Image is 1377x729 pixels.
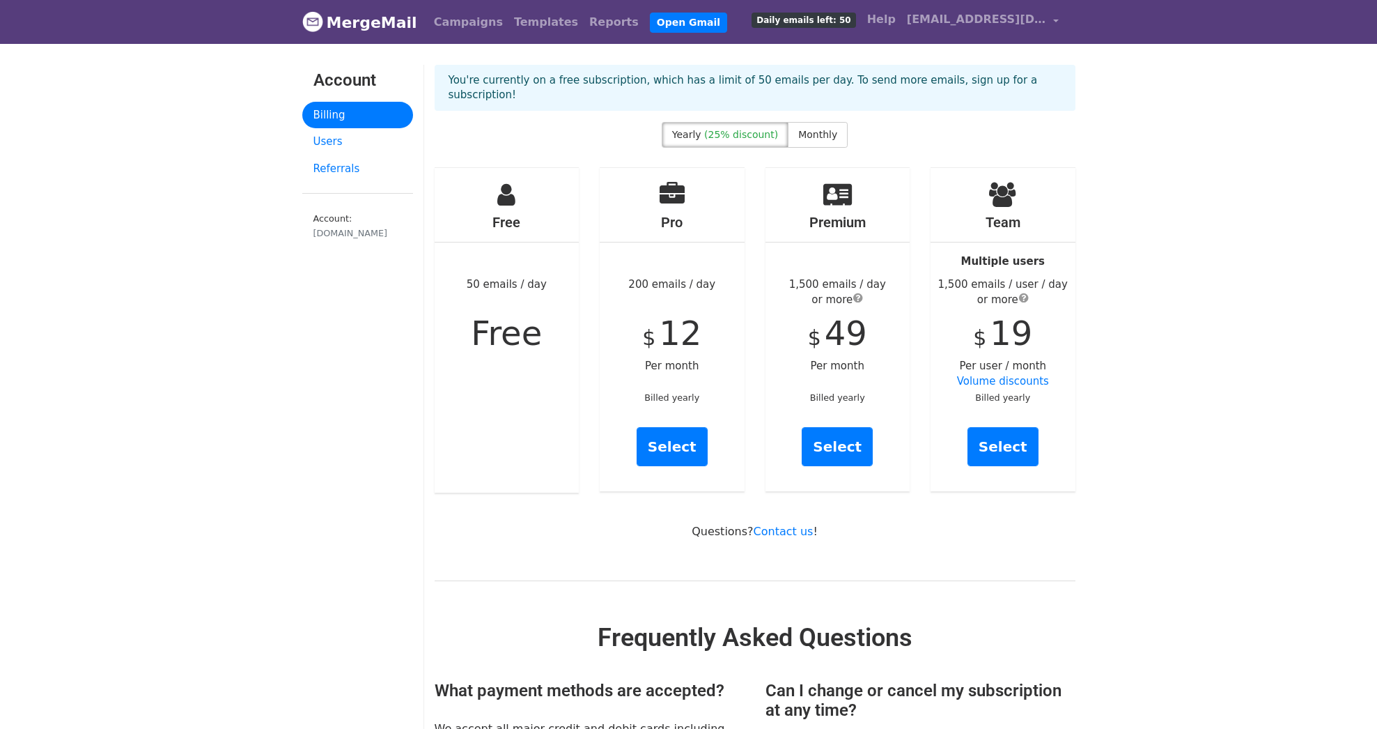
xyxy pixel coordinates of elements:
a: Help [862,6,901,33]
a: Campaigns [428,8,508,36]
span: 19 [990,314,1032,353]
span: $ [642,325,655,350]
span: $ [808,325,821,350]
span: 12 [659,314,701,353]
span: (25% discount) [704,129,778,140]
span: Monthly [798,129,837,140]
a: Templates [508,8,584,36]
small: Billed yearly [975,392,1030,403]
small: Account: [313,213,402,240]
span: Daily emails left: 50 [752,13,855,28]
h4: Free [435,214,579,231]
h3: Can I change or cancel my subscription at any time? [765,681,1075,721]
a: [EMAIL_ADDRESS][DOMAIN_NAME] [901,6,1064,38]
strong: Multiple users [961,255,1045,268]
div: [DOMAIN_NAME] [313,227,402,240]
a: MergeMail [302,8,417,37]
div: Per user / month [931,168,1075,491]
h4: Pro [600,214,745,231]
a: Referrals [302,155,413,183]
h3: Account [313,70,402,91]
a: Select [637,427,708,466]
img: MergeMail logo [302,11,323,32]
h4: Premium [765,214,910,231]
p: Questions? ! [435,524,1075,539]
span: Yearly [672,129,701,140]
a: Volume discounts [957,375,1049,387]
h4: Team [931,214,1075,231]
a: Billing [302,102,413,129]
div: 1,500 emails / user / day or more [931,277,1075,308]
div: 1,500 emails / day or more [765,277,910,308]
a: Daily emails left: 50 [746,6,861,33]
small: Billed yearly [644,392,699,403]
div: Per month [765,168,910,491]
span: $ [973,325,986,350]
a: Users [302,128,413,155]
a: Open Gmail [650,13,727,33]
p: You're currently on a free subscription, which has a limit of 50 emails per day. To send more ema... [449,73,1061,102]
a: Contact us [754,525,814,538]
small: Billed yearly [810,392,865,403]
div: 50 emails / day [435,168,579,493]
h2: Frequently Asked Questions [435,623,1075,653]
a: Select [967,427,1038,466]
a: Select [802,427,873,466]
span: Free [471,314,542,353]
div: 200 emails / day Per month [600,168,745,491]
a: Reports [584,8,644,36]
h3: What payment methods are accepted? [435,681,745,701]
span: 49 [825,314,867,353]
span: [EMAIL_ADDRESS][DOMAIN_NAME] [907,11,1046,28]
